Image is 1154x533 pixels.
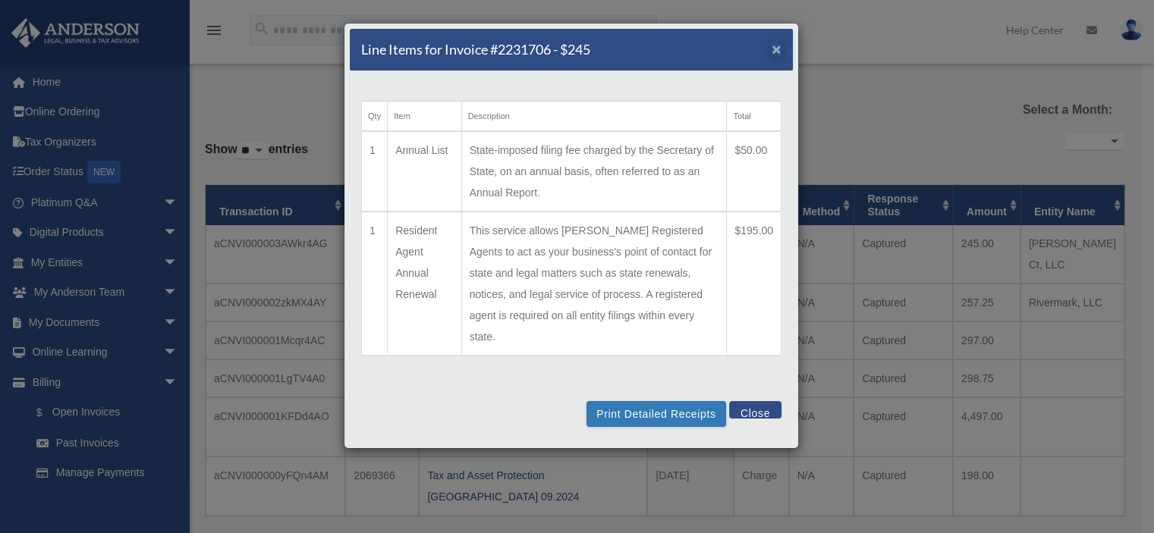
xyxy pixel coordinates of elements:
[362,102,388,132] th: Qty
[461,131,727,212] td: State-imposed filing fee charged by the Secretary of State, on an annual basis, often referred to...
[362,131,388,212] td: 1
[727,131,781,212] td: $50.00
[772,40,781,58] span: ×
[772,41,781,57] button: Close
[461,102,727,132] th: Description
[388,212,461,356] td: Resident Agent Annual Renewal
[727,212,781,356] td: $195.00
[727,102,781,132] th: Total
[586,401,725,427] button: Print Detailed Receipts
[361,40,590,59] h5: Line Items for Invoice #2231706 - $245
[362,212,388,356] td: 1
[388,131,461,212] td: Annual List
[461,212,727,356] td: This service allows [PERSON_NAME] Registered Agents to act as your business's point of contact fo...
[729,401,781,419] button: Close
[388,102,461,132] th: Item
